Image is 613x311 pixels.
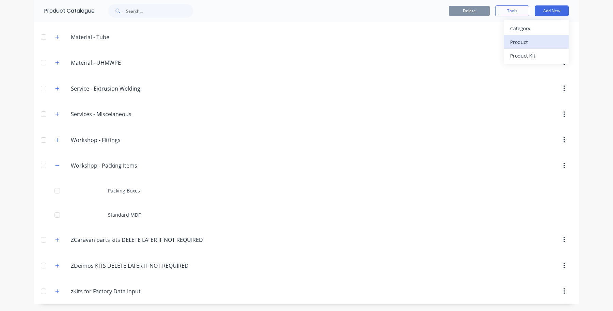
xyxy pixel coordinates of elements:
input: Enter category name [71,161,152,170]
input: Enter category name [71,59,152,67]
input: Enter category name [71,84,152,93]
div: Product Kit [510,51,563,61]
input: Search... [126,4,193,18]
div: Packing Boxes [34,178,579,203]
button: Add New [535,5,569,16]
div: Product [510,37,563,47]
button: Delete [449,6,490,16]
input: Enter category name [71,262,189,270]
input: Enter category name [71,287,152,295]
input: Enter category name [71,236,203,244]
input: Enter category name [71,33,152,41]
input: Enter category name [71,110,152,118]
div: Category [510,24,563,33]
button: Tools [495,5,529,16]
div: Standard MDF [34,203,579,227]
input: Enter category name [71,136,152,144]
